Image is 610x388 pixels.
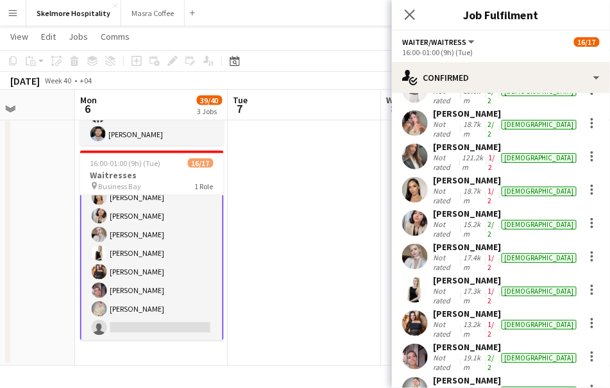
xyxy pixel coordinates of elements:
div: [PERSON_NAME] [433,174,579,186]
div: 3 Jobs [198,106,222,116]
div: [DEMOGRAPHIC_DATA] [502,120,577,130]
div: [PERSON_NAME] [433,241,579,253]
div: Not rated [433,86,461,105]
span: 39/40 [197,96,223,105]
div: 17.4km [461,253,485,272]
span: 8 [385,101,403,116]
span: Tue [233,94,248,106]
div: 13.2km [461,319,485,339]
div: 121.2km [459,153,486,172]
span: Wed [387,94,403,106]
div: [PERSON_NAME] [433,208,579,219]
div: 19.6km [461,86,485,105]
a: Jobs [64,28,93,45]
span: Comms [101,31,130,42]
div: [PERSON_NAME] [433,108,579,119]
div: [DEMOGRAPHIC_DATA] [502,220,577,230]
span: 16/17 [188,158,214,168]
app-job-card: 16:00-01:00 (9h) (Tue)16/17Waitresses Business Bay1 Role[PERSON_NAME][PERSON_NAME][PERSON_NAME][P... [80,151,224,341]
app-skills-label: 1/2 [488,319,495,339]
button: Skelmore Hospitality [26,1,121,26]
div: Confirmed [392,62,610,93]
span: 6 [78,101,97,116]
app-skills-label: 1/2 [489,153,495,172]
div: Not rated [433,186,461,205]
div: 17.3km [461,286,485,305]
span: 16:00-01:00 (9h) (Tue) [90,158,161,168]
div: [DEMOGRAPHIC_DATA] [502,253,577,263]
a: View [5,28,33,45]
app-skills-label: 2/2 [488,353,495,372]
div: Not rated [433,153,459,172]
div: [PERSON_NAME] [433,341,579,353]
div: Not rated [433,319,461,339]
div: +04 [80,76,92,85]
span: 16/17 [574,37,600,47]
div: [DEMOGRAPHIC_DATA] [502,187,577,196]
div: 18.7km [461,186,485,205]
app-skills-label: 1/2 [488,286,495,305]
div: [DEMOGRAPHIC_DATA] [502,320,577,330]
button: Masra Coffee [121,1,185,26]
div: [DEMOGRAPHIC_DATA] [502,353,577,363]
span: Waiter/Waitress [402,37,466,47]
span: Edit [41,31,56,42]
a: Comms [96,28,135,45]
div: Not rated [433,219,461,239]
span: Mon [80,94,97,106]
div: [PERSON_NAME] [433,141,579,153]
div: [PERSON_NAME] [433,375,579,386]
app-skills-label: 1/2 [488,253,495,272]
div: [PERSON_NAME] [433,308,579,319]
div: Not rated [433,119,461,139]
div: 18.7km [461,119,485,139]
div: [DATE] [10,74,40,87]
span: Business Bay [99,181,142,191]
div: [PERSON_NAME] [433,274,579,286]
span: 1 Role [195,181,214,191]
div: Not rated [433,353,461,372]
div: Not rated [433,253,461,272]
app-skills-label: 2/2 [488,119,495,139]
app-skills-label: 2/2 [488,219,495,239]
button: Waiter/Waitress [402,37,477,47]
div: 16:00-01:00 (9h) (Tue) [402,47,600,57]
span: 7 [232,101,248,116]
div: [DEMOGRAPHIC_DATA] [502,153,577,163]
div: 19.1km [461,353,485,372]
h3: Waitresses [80,169,224,181]
div: [DEMOGRAPHIC_DATA] [502,287,577,296]
h3: Job Fulfilment [392,6,610,23]
div: 15.2km [461,219,485,239]
app-skills-label: 1/2 [488,186,495,205]
span: View [10,31,28,42]
div: Not rated [433,286,461,305]
span: Jobs [69,31,88,42]
a: Edit [36,28,61,45]
app-skills-label: 2/2 [488,86,495,105]
span: Week 40 [42,76,74,85]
